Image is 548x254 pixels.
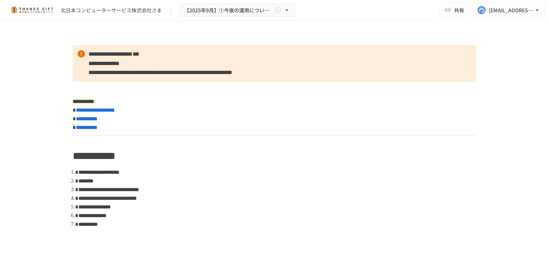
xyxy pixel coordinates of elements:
span: 【2025年9月】①今後の運用についてのご案内/THANKS GIFTキックオフMTG [184,6,273,15]
div: 北日本コンピューターサービス株式会社さま [61,7,162,14]
div: [EMAIL_ADDRESS][DOMAIN_NAME] [489,6,534,15]
button: 【2025年9月】①今後の運用についてのご案内/THANKS GIFTキックオフMTG [180,3,295,17]
button: [EMAIL_ADDRESS][DOMAIN_NAME] [473,3,545,17]
span: 共有 [454,6,464,14]
button: 共有 [440,3,470,17]
img: mMP1OxWUAhQbsRWCurg7vIHe5HqDpP7qZo7fRoNLXQh [9,4,55,16]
